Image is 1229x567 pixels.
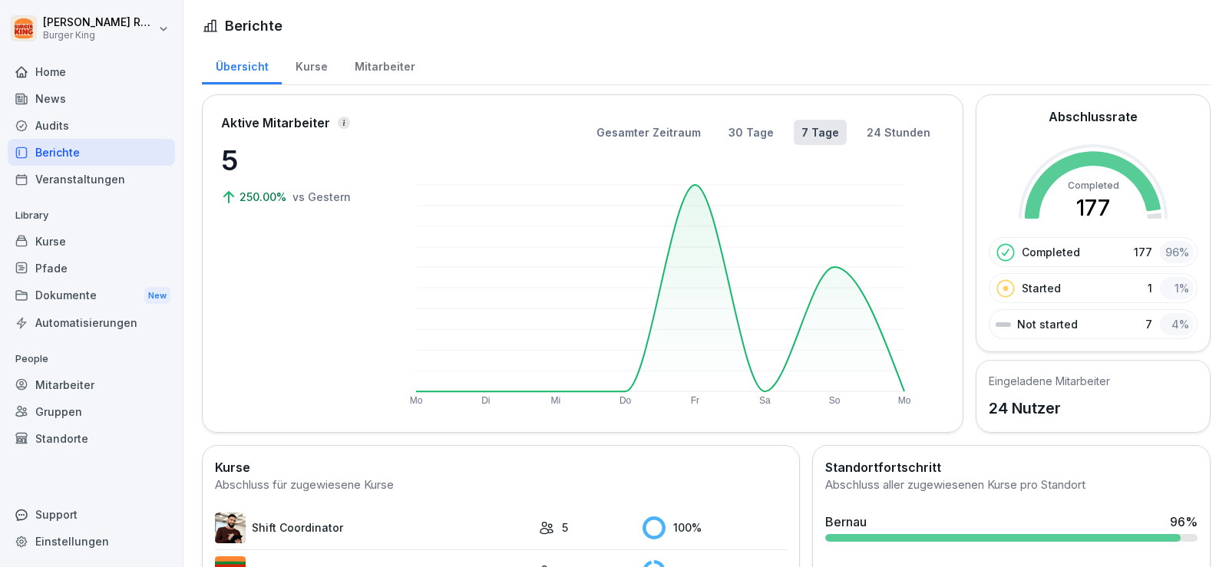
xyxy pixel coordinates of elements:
[221,114,330,132] p: Aktive Mitarbeiter
[410,395,423,406] text: Mo
[221,140,375,181] p: 5
[8,203,175,228] p: Library
[1160,241,1194,263] div: 96 %
[691,395,699,406] text: Fr
[1017,316,1078,332] p: Not started
[215,458,787,476] h2: Kurse
[8,255,175,282] a: Pfade
[562,519,568,536] p: 5
[1022,244,1080,260] p: Completed
[1148,280,1152,296] p: 1
[794,120,847,145] button: 7 Tage
[8,58,175,85] a: Home
[828,395,840,406] text: So
[292,189,351,205] p: vs Gestern
[643,516,787,539] div: 100 %
[43,16,155,29] p: [PERSON_NAME] Rohrich
[144,287,170,305] div: New
[759,395,771,406] text: Sa
[8,309,175,336] a: Automatisierungen
[8,85,175,112] a: News
[721,120,781,145] button: 30 Tage
[202,45,282,84] a: Übersicht
[215,513,246,543] img: q4kvd0p412g56irxfxn6tm8s.png
[215,513,531,543] a: Shift Coordinator
[8,347,175,371] p: People
[897,395,910,406] text: Mo
[8,139,175,166] a: Berichte
[1170,513,1198,531] div: 96 %
[1022,280,1061,296] p: Started
[215,476,787,494] div: Abschluss für zugewiesene Kurse
[8,112,175,139] a: Audits
[1145,316,1152,332] p: 7
[481,395,490,406] text: Di
[43,30,155,41] p: Burger King
[8,282,175,310] div: Dokumente
[550,395,560,406] text: Mi
[819,506,1204,548] a: Bernau96%
[8,425,175,452] a: Standorte
[1134,244,1152,260] p: 177
[8,371,175,398] a: Mitarbeiter
[859,120,938,145] button: 24 Stunden
[8,501,175,528] div: Support
[989,373,1110,389] h5: Eingeladene Mitarbeiter
[825,513,867,531] div: Bernau
[589,120,709,145] button: Gesamter Zeitraum
[341,45,428,84] a: Mitarbeiter
[8,398,175,425] a: Gruppen
[8,282,175,310] a: DokumenteNew
[989,397,1110,420] p: 24 Nutzer
[282,45,341,84] a: Kurse
[8,528,175,555] a: Einstellungen
[825,458,1198,476] h2: Standortfortschritt
[1049,107,1138,126] h2: Abschlussrate
[1160,313,1194,335] div: 4 %
[8,166,175,193] a: Veranstaltungen
[619,395,632,406] text: Do
[225,15,282,36] h1: Berichte
[240,189,289,205] p: 250.00%
[825,476,1198,494] div: Abschluss aller zugewiesenen Kurse pro Standort
[1160,277,1194,299] div: 1 %
[8,228,175,255] a: Kurse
